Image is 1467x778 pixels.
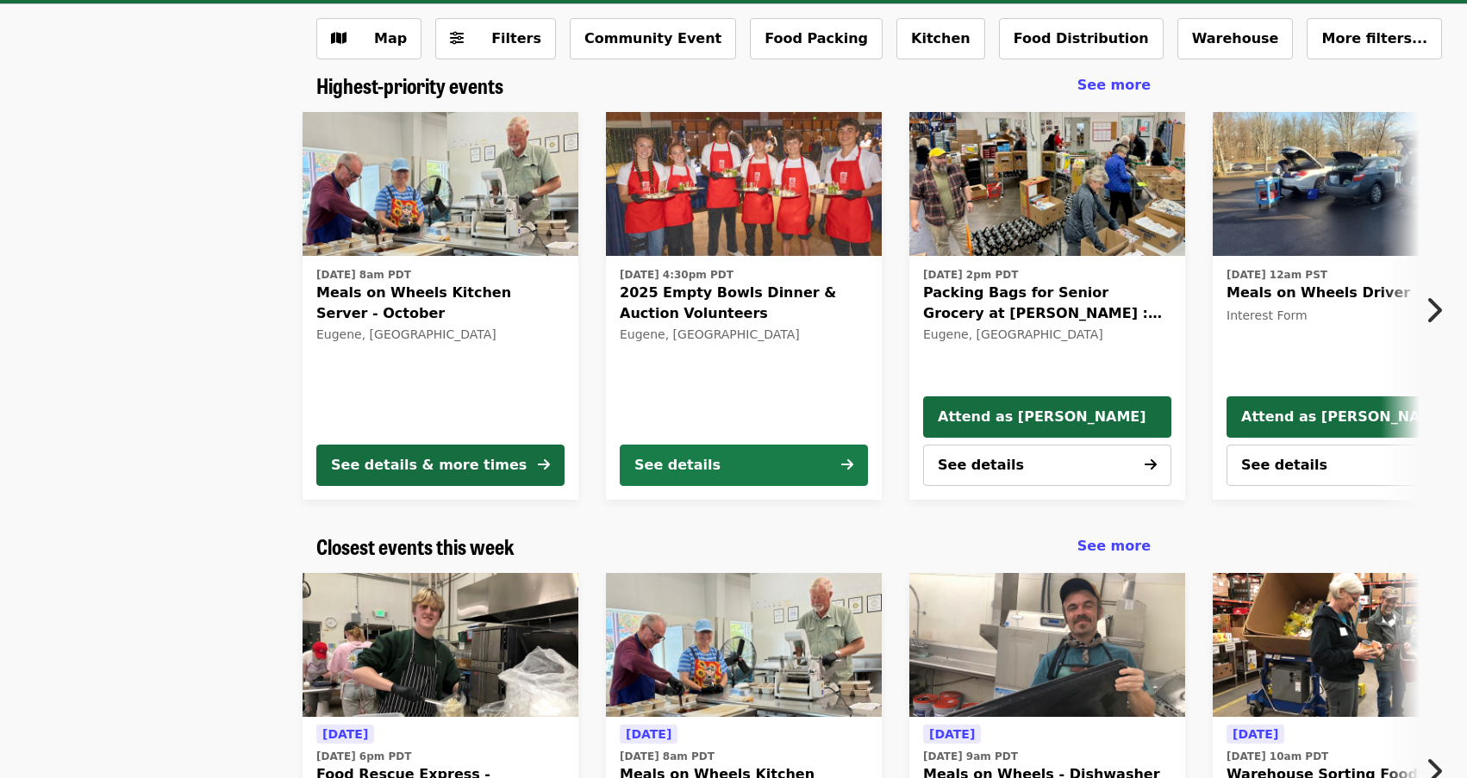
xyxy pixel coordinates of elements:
[303,573,578,718] img: Food Rescue Express - September organized by FOOD For Lane County
[923,263,1171,345] a: See details for "Packing Bags for Senior Grocery at Bailey Hill : October"
[316,18,421,59] button: Show map view
[909,112,1185,257] a: Packing Bags for Senior Grocery at Bailey Hill : October
[316,283,565,324] span: Meals on Wheels Kitchen Server - October
[303,112,578,257] img: Meals on Wheels Kitchen Server - October organized by FOOD For Lane County
[491,30,541,47] span: Filters
[1145,457,1157,473] i: arrow-right icon
[923,445,1171,486] button: See details
[1307,18,1442,59] button: More filters...
[896,18,985,59] button: Kitchen
[316,749,411,764] time: [DATE] 6pm PDT
[923,267,1018,283] time: [DATE] 2pm PDT
[316,445,565,486] button: See details & more times
[620,749,715,764] time: [DATE] 8am PDT
[303,73,1164,98] div: Highest-priority events
[1227,308,1308,322] span: Interest Form
[606,573,882,718] img: Meals on Wheels Kitchen Server - September organized by FOOD For Lane County
[1410,286,1467,334] button: Next item
[435,18,556,59] button: Filters (0 selected)
[316,73,503,98] a: Highest-priority events
[938,407,1157,427] span: Attend as [PERSON_NAME]
[909,573,1185,718] img: Meals on Wheels - Dishwasher September organized by FOOD For Lane County
[450,30,464,47] i: sliders-h icon
[1233,727,1278,741] span: [DATE]
[322,727,368,741] span: [DATE]
[606,112,882,257] img: 2025 Empty Bowls Dinner & Auction Volunteers organized by FOOD For Lane County
[606,112,882,500] a: See details for "2025 Empty Bowls Dinner & Auction Volunteers"
[634,455,721,476] div: See details
[316,531,515,561] span: Closest events this week
[923,396,1171,438] button: Attend as [PERSON_NAME]
[1425,294,1442,327] i: chevron-right icon
[303,534,1164,559] div: Closest events this week
[620,445,868,486] button: See details
[1077,536,1151,557] a: See more
[316,534,515,559] a: Closest events this week
[929,727,975,741] span: [DATE]
[626,727,671,741] span: [DATE]
[316,327,565,342] div: Eugene, [GEOGRAPHIC_DATA]
[1321,30,1427,47] span: More filters...
[1177,18,1294,59] button: Warehouse
[909,112,1185,257] img: Packing Bags for Senior Grocery at Bailey Hill : October organized by FOOD For Lane County
[303,112,578,500] a: See details for "Meals on Wheels Kitchen Server - October"
[374,30,407,47] span: Map
[999,18,1164,59] button: Food Distribution
[1077,77,1151,93] span: See more
[570,18,736,59] button: Community Event
[1077,75,1151,96] a: See more
[316,267,411,283] time: [DATE] 8am PDT
[538,457,550,473] i: arrow-right icon
[923,283,1171,324] span: Packing Bags for Senior Grocery at [PERSON_NAME] : October
[620,327,868,342] div: Eugene, [GEOGRAPHIC_DATA]
[750,18,883,59] button: Food Packing
[1241,407,1460,427] span: Attend as [PERSON_NAME]
[841,457,853,473] i: arrow-right icon
[331,455,527,476] div: See details & more times
[331,30,346,47] i: map icon
[620,283,868,324] span: 2025 Empty Bowls Dinner & Auction Volunteers
[620,267,733,283] time: [DATE] 4:30pm PDT
[1241,457,1327,473] span: See details
[923,327,1171,342] div: Eugene, [GEOGRAPHIC_DATA]
[1077,538,1151,554] span: See more
[316,70,503,100] span: Highest-priority events
[923,749,1018,764] time: [DATE] 9am PDT
[938,457,1024,473] span: See details
[1227,749,1328,764] time: [DATE] 10am PDT
[1227,267,1327,283] time: [DATE] 12am PST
